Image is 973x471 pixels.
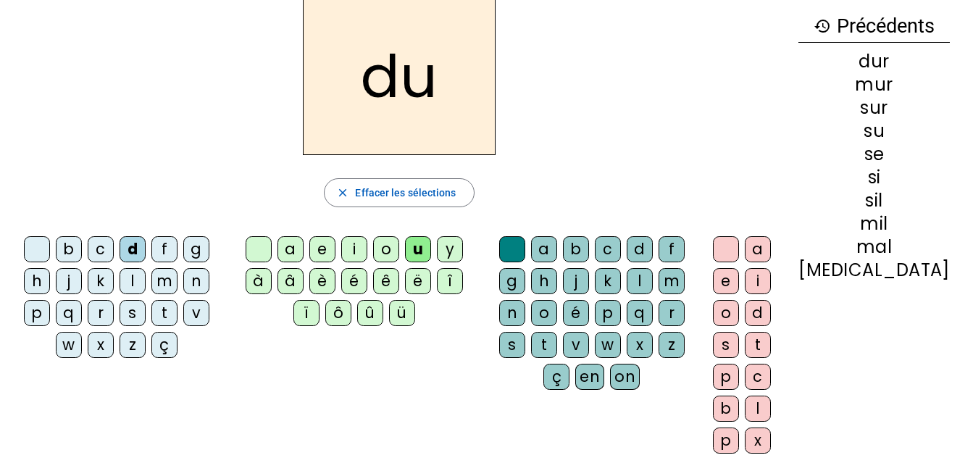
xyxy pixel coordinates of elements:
[713,300,739,326] div: o
[120,300,146,326] div: s
[341,268,367,294] div: é
[563,268,589,294] div: j
[24,268,50,294] div: h
[798,53,950,70] div: dur
[357,300,383,326] div: û
[713,428,739,454] div: p
[713,268,739,294] div: e
[595,300,621,326] div: p
[745,396,771,422] div: l
[120,236,146,262] div: d
[373,268,399,294] div: ê
[120,332,146,358] div: z
[798,99,950,117] div: sur
[745,364,771,390] div: c
[563,300,589,326] div: é
[24,300,50,326] div: p
[745,236,771,262] div: a
[745,332,771,358] div: t
[713,332,739,358] div: s
[798,215,950,233] div: mil
[563,332,589,358] div: v
[88,300,114,326] div: r
[595,332,621,358] div: w
[745,428,771,454] div: x
[56,268,82,294] div: j
[336,186,349,199] mat-icon: close
[798,192,950,209] div: sil
[151,300,178,326] div: t
[373,236,399,262] div: o
[798,262,950,279] div: [MEDICAL_DATA]
[355,184,456,201] span: Effacer les sélections
[183,300,209,326] div: v
[88,332,114,358] div: x
[531,300,557,326] div: o
[610,364,640,390] div: on
[56,300,82,326] div: q
[405,268,431,294] div: ë
[324,178,474,207] button: Effacer les sélections
[120,268,146,294] div: l
[627,300,653,326] div: q
[341,236,367,262] div: i
[563,236,589,262] div: b
[798,122,950,140] div: su
[659,268,685,294] div: m
[814,17,831,35] mat-icon: history
[325,300,351,326] div: ô
[713,396,739,422] div: b
[499,332,525,358] div: s
[151,268,178,294] div: m
[798,169,950,186] div: si
[88,268,114,294] div: k
[575,364,604,390] div: en
[437,268,463,294] div: î
[595,268,621,294] div: k
[437,236,463,262] div: y
[659,332,685,358] div: z
[798,76,950,93] div: mur
[627,268,653,294] div: l
[543,364,569,390] div: ç
[246,268,272,294] div: à
[798,146,950,163] div: se
[798,238,950,256] div: mal
[531,268,557,294] div: h
[56,236,82,262] div: b
[183,268,209,294] div: n
[745,300,771,326] div: d
[88,236,114,262] div: c
[309,236,335,262] div: e
[499,300,525,326] div: n
[309,268,335,294] div: è
[659,236,685,262] div: f
[745,268,771,294] div: i
[389,300,415,326] div: ü
[531,332,557,358] div: t
[499,268,525,294] div: g
[713,364,739,390] div: p
[798,10,950,43] h3: Précédents
[151,332,178,358] div: ç
[531,236,557,262] div: a
[627,236,653,262] div: d
[595,236,621,262] div: c
[183,236,209,262] div: g
[56,332,82,358] div: w
[293,300,320,326] div: ï
[277,236,304,262] div: a
[277,268,304,294] div: â
[659,300,685,326] div: r
[151,236,178,262] div: f
[405,236,431,262] div: u
[627,332,653,358] div: x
